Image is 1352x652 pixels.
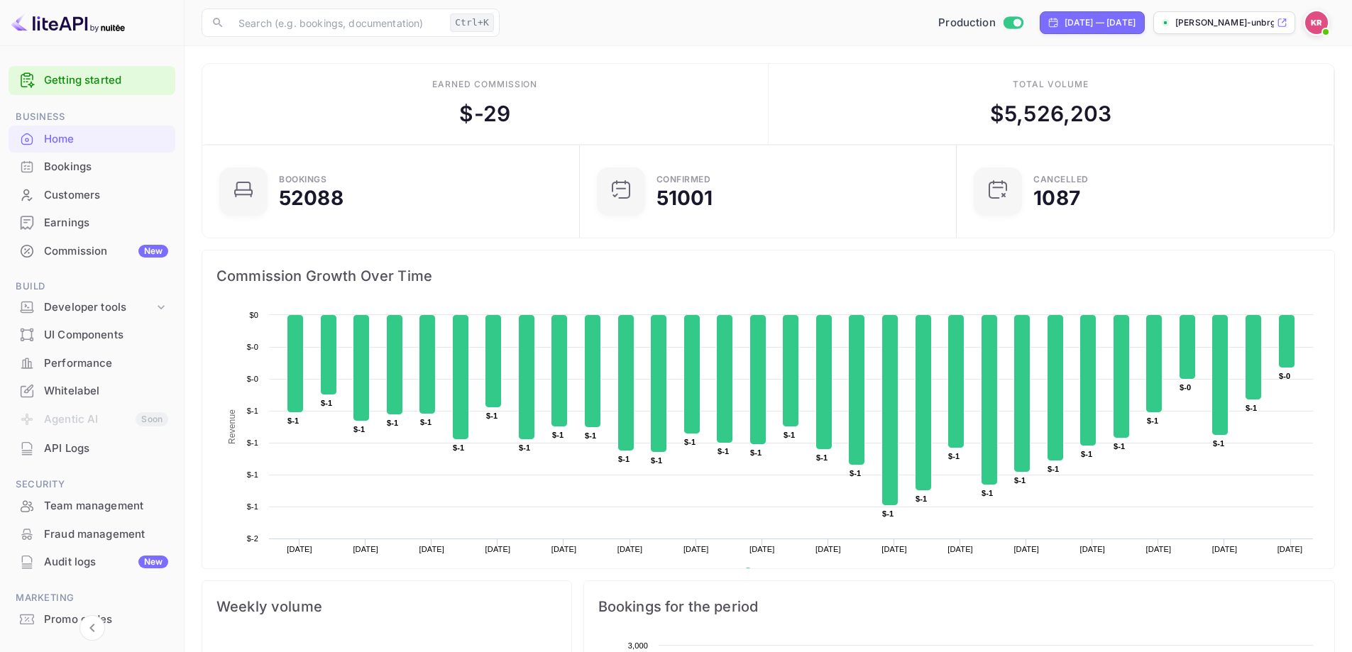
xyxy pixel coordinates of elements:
[44,72,168,89] a: Getting started
[419,545,444,553] text: [DATE]
[9,377,175,404] a: Whitelabel
[1080,545,1106,553] text: [DATE]
[44,131,168,148] div: Home
[9,209,175,237] div: Earnings
[1277,545,1303,553] text: [DATE]
[247,407,258,415] text: $-1
[216,265,1320,287] span: Commission Growth Over Time
[1180,383,1191,392] text: $-0
[617,545,643,553] text: [DATE]
[1014,476,1026,485] text: $-1
[9,238,175,264] a: CommissionNew
[9,321,175,348] a: UI Components
[1213,439,1224,448] text: $-1
[9,548,175,576] div: Audit logsNew
[627,641,647,650] text: 3,000
[9,350,175,377] div: Performance
[9,590,175,606] span: Marketing
[486,411,498,420] text: $-1
[387,419,398,427] text: $-1
[519,443,530,452] text: $-1
[947,545,973,553] text: [DATE]
[1212,545,1238,553] text: [DATE]
[453,443,464,452] text: $-1
[551,545,577,553] text: [DATE]
[138,556,168,568] div: New
[247,375,258,383] text: $-0
[44,243,168,260] div: Commission
[585,431,596,440] text: $-1
[815,545,841,553] text: [DATE]
[247,502,258,511] text: $-1
[230,9,444,37] input: Search (e.g. bookings, documentation)
[1033,188,1080,208] div: 1087
[1033,175,1089,184] div: CANCELLED
[247,470,258,479] text: $-1
[552,431,564,439] text: $-1
[287,545,312,553] text: [DATE]
[9,182,175,209] div: Customers
[9,109,175,125] span: Business
[9,350,175,376] a: Performance
[44,526,168,543] div: Fraud management
[9,521,175,548] div: Fraud management
[598,595,1320,618] span: Bookings for the period
[749,545,775,553] text: [DATE]
[353,425,365,433] text: $-1
[485,545,511,553] text: [DATE]
[1081,450,1092,458] text: $-1
[938,15,996,31] span: Production
[9,435,175,461] a: API Logs
[9,238,175,265] div: CommissionNew
[44,159,168,175] div: Bookings
[216,595,557,618] span: Weekly volume
[44,355,168,372] div: Performance
[247,534,258,543] text: $-2
[138,245,168,258] div: New
[9,321,175,349] div: UI Components
[44,554,168,570] div: Audit logs
[9,295,175,320] div: Developer tools
[1246,404,1257,412] text: $-1
[9,606,175,632] a: Promo codes
[618,455,630,463] text: $-1
[933,15,1028,31] div: Switch to Sandbox mode
[1048,465,1059,473] text: $-1
[353,545,378,553] text: [DATE]
[9,435,175,463] div: API Logs
[44,299,154,316] div: Developer tools
[948,452,960,460] text: $-1
[784,431,795,439] text: $-1
[9,492,175,519] a: Team management
[750,448,762,457] text: $-1
[850,469,861,477] text: $-1
[249,311,258,319] text: $0
[44,327,168,343] div: UI Components
[44,187,168,204] div: Customers
[916,494,927,503] text: $-1
[9,153,175,179] a: Bookings
[321,399,332,407] text: $-1
[9,153,175,181] div: Bookings
[816,453,828,462] text: $-1
[9,182,175,208] a: Customers
[1013,545,1039,553] text: [DATE]
[227,409,237,444] text: Revenue
[44,498,168,514] div: Team management
[9,521,175,547] a: Fraud management
[450,13,494,32] div: Ctrl+K
[9,126,175,153] div: Home
[9,377,175,405] div: Whitelabel
[683,545,709,553] text: [DATE]
[1279,372,1290,380] text: $-0
[459,98,510,130] div: $ -29
[9,126,175,152] a: Home
[656,188,713,208] div: 51001
[9,279,175,294] span: Build
[881,545,907,553] text: [DATE]
[279,175,326,184] div: Bookings
[990,98,1112,130] div: $ 5,526,203
[247,343,258,351] text: $-0
[684,438,696,446] text: $-1
[1147,416,1158,425] text: $-1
